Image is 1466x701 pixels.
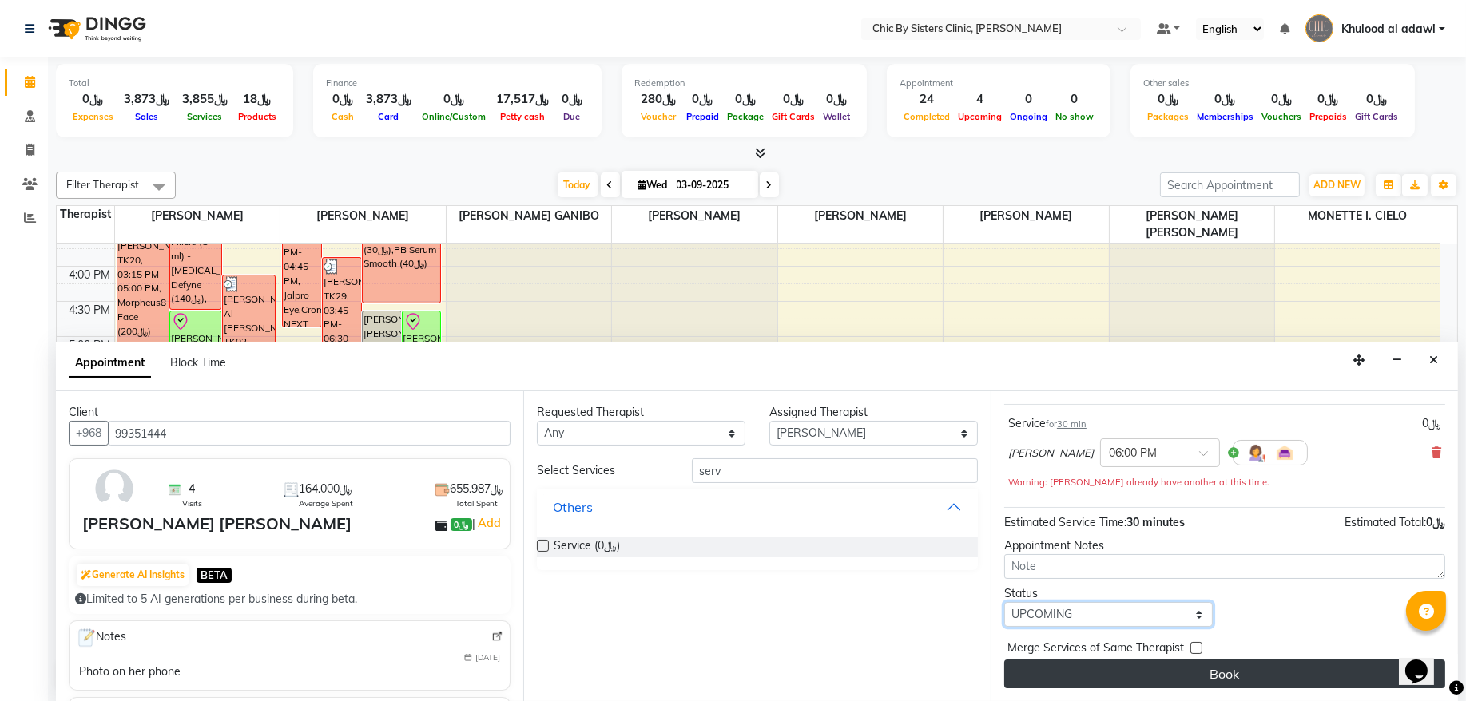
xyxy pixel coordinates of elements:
[182,497,202,509] span: Visits
[634,90,682,109] div: ﷼280
[1051,111,1098,122] span: No show
[1399,637,1450,685] iframe: chat widget
[1313,179,1361,191] span: ADD NEW
[1004,585,1213,602] div: Status
[560,111,585,122] span: Due
[558,172,598,197] span: Today
[490,90,555,109] div: ﷼17,517
[900,111,954,122] span: Completed
[360,90,418,109] div: ﷼3,873
[1305,111,1351,122] span: Prepaids
[475,651,500,663] span: [DATE]
[1275,443,1294,462] img: Interior.png
[1257,90,1305,109] div: ﷼0
[553,497,593,517] div: Others
[1143,90,1193,109] div: ﷼0
[117,222,169,345] div: [PERSON_NAME], TK20, 03:15 PM-05:00 PM, Morpheus8 Face (﷼200)
[1345,515,1426,529] span: Estimated Total:
[682,90,723,109] div: ﷼0
[69,111,117,122] span: Expenses
[768,90,819,109] div: ﷼0
[1422,415,1441,432] div: ﷼0
[1426,515,1445,529] span: ﷼0
[280,206,446,226] span: [PERSON_NAME]
[323,258,361,452] div: [PERSON_NAME], TK29, 03:45 PM-06:30 PM, Chic Bio Lift Structura - Profhilo (﷼150),Aesthefil (﷼250...
[197,568,232,583] span: BETA
[189,481,195,497] span: 4
[496,111,549,122] span: Petty cash
[1008,446,1094,461] span: [PERSON_NAME]
[1004,515,1126,529] span: Estimated Service Time:
[223,275,274,362] div: [PERSON_NAME] Al [PERSON_NAME], TK02, 04:00 PM-05:15 PM, Light & Bright (IPL & Frax) (﷼150)
[1007,640,1184,659] span: Merge Services of Same Therapist
[41,6,150,51] img: logo
[1193,90,1257,109] div: ﷼0
[447,206,612,226] span: [PERSON_NAME] GANIBO
[1143,111,1193,122] span: Packages
[1257,111,1305,122] span: Vouchers
[450,481,503,497] span: ﷼655.987
[555,90,589,109] div: ﷼0
[768,111,819,122] span: Gift Cards
[403,311,441,380] div: [PERSON_NAME], TK27, 04:30 PM-05:30 PM, Service
[115,206,280,226] span: [PERSON_NAME]
[66,178,139,191] span: Filter Therapist
[299,497,353,509] span: Average Spent
[819,90,854,109] div: ﷼0
[69,349,151,378] span: Appointment
[672,173,752,197] input: 2025-09-03
[1046,418,1087,430] small: for
[77,564,189,586] button: Generate AI Insights
[682,111,723,122] span: Prepaid
[76,628,126,648] span: Notes
[475,513,503,533] a: Add
[954,111,1006,122] span: Upcoming
[66,302,114,319] div: 4:30 PM
[1004,537,1445,554] div: Appointment Notes
[66,267,114,283] div: 4:00 PM
[131,111,162,122] span: Sales
[176,90,234,109] div: ﷼3,855
[1351,90,1402,109] div: ﷼0
[769,404,978,421] div: Assigned Therapist
[1143,77,1402,90] div: Other sales
[1160,172,1300,197] input: Search Appointment
[543,493,971,521] button: Others
[1057,418,1087,430] span: 30 min
[692,458,978,483] input: Search by service name
[1246,443,1265,462] img: Hairdresser.png
[1422,348,1445,373] button: Close
[1008,415,1087,432] div: Service
[954,90,1006,109] div: 4
[326,77,589,90] div: Finance
[363,311,401,380] div: [PERSON_NAME] [PERSON_NAME] Al Shanfari, TK09, 04:30 PM-05:30 PM, Service
[1305,90,1351,109] div: ﷼0
[69,421,109,446] button: +968
[170,311,221,362] div: [PERSON_NAME] [PERSON_NAME], TK04, 04:30 PM-05:15 PM, Frax 1550/1940 - Skin Resurfacing
[82,512,352,536] div: [PERSON_NAME] [PERSON_NAME]
[637,111,680,122] span: Voucher
[1051,90,1098,109] div: 0
[634,179,672,191] span: Wed
[234,111,280,122] span: Products
[723,90,768,109] div: ﷼0
[184,111,227,122] span: Services
[1110,206,1275,243] span: [PERSON_NAME] [PERSON_NAME]
[418,111,490,122] span: Online/Custom
[79,663,181,680] div: Photo on her phone
[554,537,620,557] span: Service (﷼0)
[472,513,503,533] span: |
[1006,90,1051,109] div: 0
[75,591,504,608] div: Limited to 5 AI generations per business during beta.
[1275,206,1440,226] span: MONETTE I. CIELO
[1193,111,1257,122] span: Memberships
[612,206,777,226] span: [PERSON_NAME]
[1341,21,1436,38] span: Khulood al adawi
[1008,477,1269,488] small: Warning: [PERSON_NAME] already have another at this time.
[69,404,511,421] div: Client
[108,421,511,446] input: Search by Name/Mobile/Email/Code
[819,111,854,122] span: Wallet
[57,206,114,223] div: Therapist
[723,111,768,122] span: Package
[66,337,114,354] div: 5:00 PM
